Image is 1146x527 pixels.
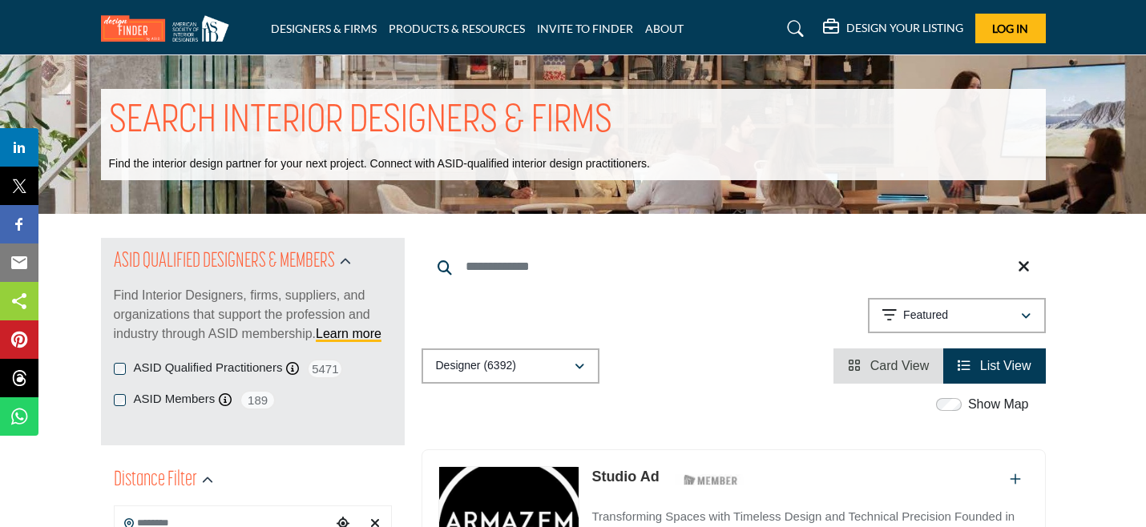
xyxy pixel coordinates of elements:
h2: Distance Filter [114,466,197,495]
p: Designer (6392) [436,358,516,374]
span: List View [980,359,1031,372]
a: Search [772,16,814,42]
p: Find Interior Designers, firms, suppliers, and organizations that support the profession and indu... [114,286,392,344]
a: PRODUCTS & RESOURCES [389,22,525,35]
button: Featured [868,298,1046,333]
span: 189 [240,390,276,410]
span: Log In [992,22,1028,35]
img: Site Logo [101,15,237,42]
img: ASID Members Badge Icon [675,470,747,490]
p: Featured [903,308,948,324]
span: 5471 [307,359,343,379]
p: Studio Ad [591,466,659,488]
div: DESIGN YOUR LISTING [823,19,963,38]
a: View List [958,359,1031,372]
h5: DESIGN YOUR LISTING [846,21,963,35]
button: Designer (6392) [422,348,599,384]
a: Add To List [1010,473,1021,486]
a: Learn more [316,327,381,340]
a: View Card [848,359,929,372]
a: INVITE TO FINDER [537,22,633,35]
li: Card View [833,348,943,384]
input: Search Keyword [422,247,1046,286]
a: ABOUT [645,22,684,35]
label: ASID Members [134,390,216,408]
button: Log In [975,14,1046,43]
input: ASID Members checkbox [114,394,126,406]
li: List View [943,348,1045,384]
span: Card View [870,359,930,372]
p: Find the interior design partner for your next project. Connect with ASID-qualified interior desi... [109,156,650,172]
a: DESIGNERS & FIRMS [271,22,377,35]
h2: ASID QUALIFIED DESIGNERS & MEMBERS [114,247,335,276]
h1: SEARCH INTERIOR DESIGNERS & FIRMS [109,97,612,147]
a: Studio Ad [591,469,659,485]
label: ASID Qualified Practitioners [134,359,283,377]
input: ASID Qualified Practitioners checkbox [114,363,126,375]
label: Show Map [968,395,1029,414]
